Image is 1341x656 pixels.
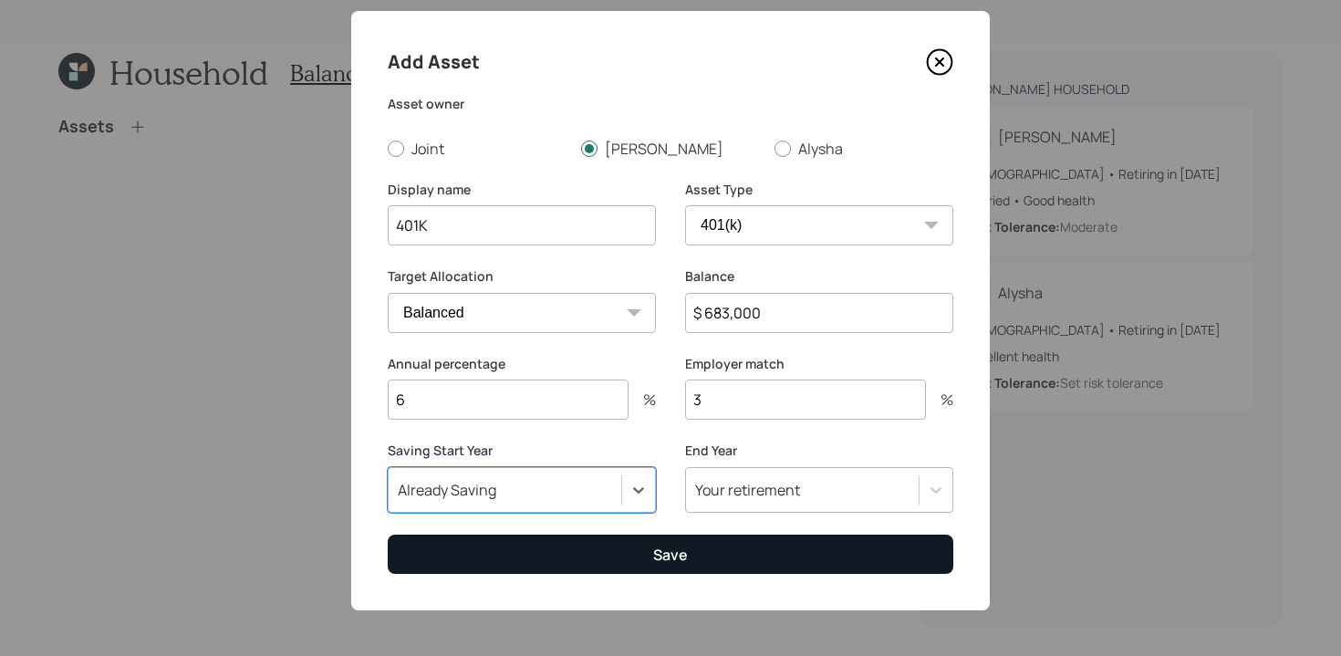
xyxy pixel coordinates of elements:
label: Display name [388,181,656,199]
div: % [926,392,953,407]
label: Joint [388,139,567,159]
label: End Year [685,442,953,460]
div: Your retirement [695,480,800,500]
button: Save [388,535,953,574]
label: Asset owner [388,95,953,113]
label: Target Allocation [388,267,656,286]
label: Alysha [774,139,953,159]
div: % [629,392,656,407]
h4: Add Asset [388,47,480,77]
label: Balance [685,267,953,286]
div: Save [653,545,688,565]
label: Asset Type [685,181,953,199]
label: Employer match [685,355,953,373]
div: Already Saving [398,480,496,500]
label: Saving Start Year [388,442,656,460]
label: Annual percentage [388,355,656,373]
label: [PERSON_NAME] [581,139,760,159]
